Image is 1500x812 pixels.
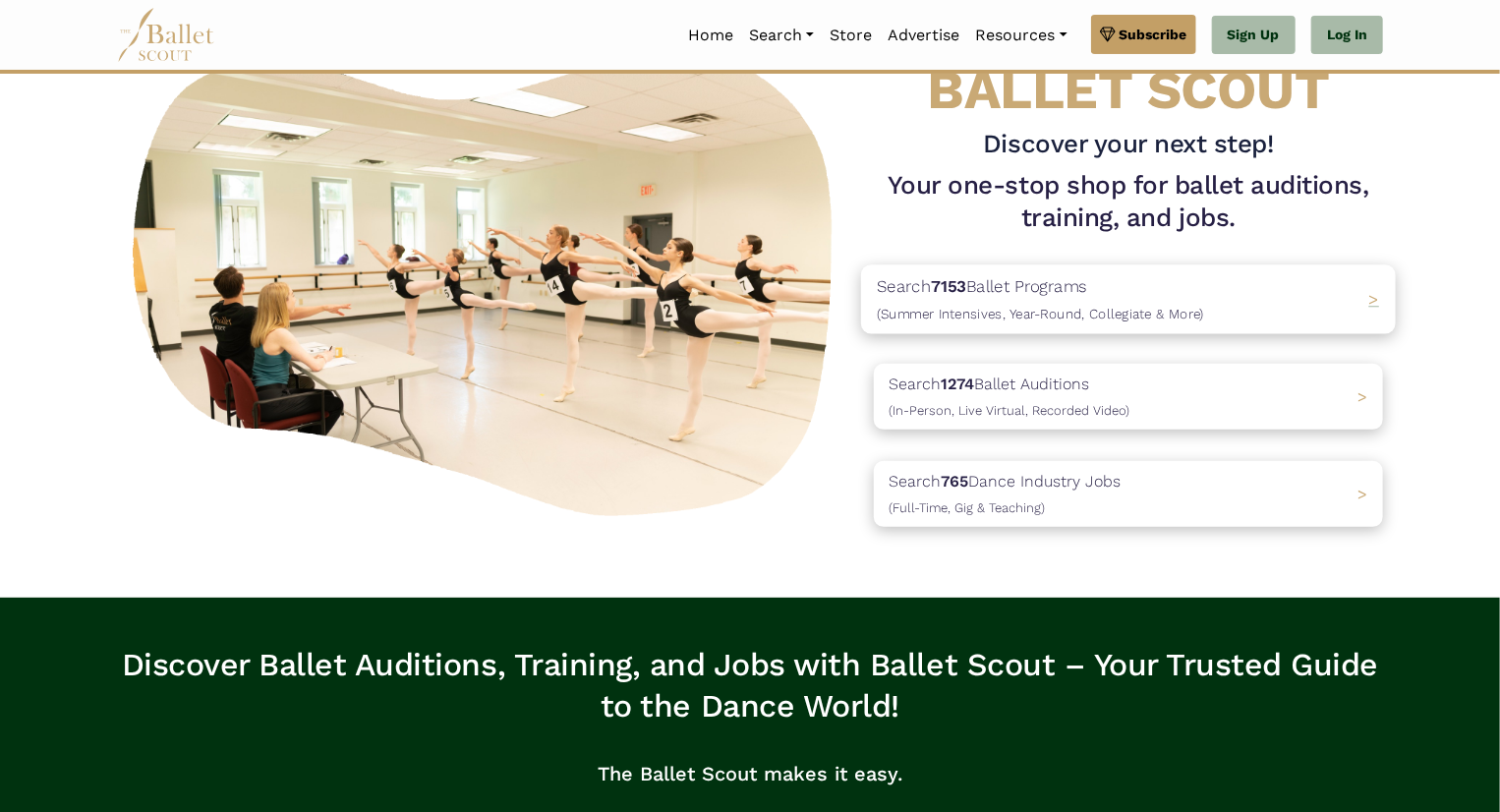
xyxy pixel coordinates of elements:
[874,364,1383,430] a: Search1274Ballet Auditions(In-Person, Live Virtual, Recorded Video) >
[680,15,741,56] a: Home
[877,306,1204,321] span: (Summer Intensives, Year-Round, Collegiate & More)
[889,403,1129,418] span: (In-Person, Live Virtual, Recorded Video)
[931,276,966,296] b: 7153
[874,266,1383,332] a: Search7153Ballet Programs(Summer Intensives, Year-Round, Collegiate & More)>
[880,15,967,56] a: Advertise
[874,3,1383,120] h4: BALLET SCOUT
[741,15,822,56] a: Search
[874,169,1383,236] h1: Your one-stop shop for ballet auditions, training, and jobs.
[874,128,1383,161] h3: Discover your next step!
[117,645,1383,726] h3: Discover Ballet Auditions, Training, and Jobs with Ballet Scout – Your Trusted Guide to the Dance...
[117,33,858,528] img: A group of ballerinas talking to each other in a ballet studio
[967,15,1074,56] a: Resources
[1212,16,1296,55] a: Sign Up
[941,472,968,491] b: 765
[889,469,1121,519] p: Search Dance Industry Jobs
[1120,24,1187,45] span: Subscribe
[1311,16,1383,55] a: Log In
[877,273,1204,326] p: Search Ballet Programs
[1369,290,1380,310] span: >
[1091,15,1196,54] a: Subscribe
[889,500,1045,515] span: (Full-Time, Gig & Teaching)
[822,15,880,56] a: Store
[889,372,1129,422] p: Search Ballet Auditions
[1357,485,1367,503] span: >
[117,742,1383,805] p: The Ballet Scout makes it easy.
[1357,387,1367,406] span: >
[874,461,1383,527] a: Search765Dance Industry Jobs(Full-Time, Gig & Teaching) >
[941,375,974,393] b: 1274
[1100,24,1116,45] img: gem.svg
